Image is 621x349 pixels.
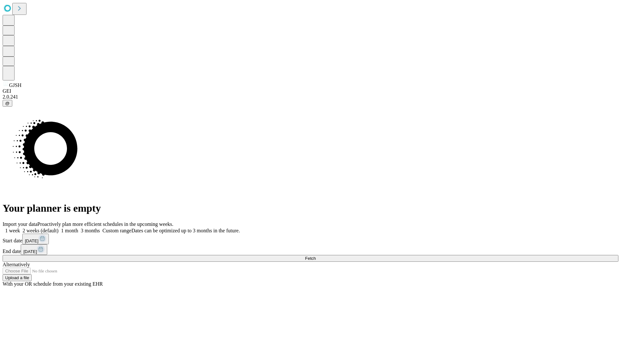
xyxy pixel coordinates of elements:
button: @ [3,100,12,107]
span: @ [5,101,10,106]
span: GJSH [9,82,21,88]
span: Alternatively [3,262,30,267]
span: [DATE] [25,238,38,243]
button: [DATE] [22,234,49,244]
div: GEI [3,88,618,94]
span: 1 month [61,228,78,233]
div: 2.0.241 [3,94,618,100]
span: 2 weeks (default) [23,228,59,233]
div: End date [3,244,618,255]
span: Dates can be optimized up to 3 months in the future. [131,228,240,233]
span: Fetch [305,256,316,261]
span: Proactively plan more efficient schedules in the upcoming weeks. [38,221,173,227]
span: Custom range [103,228,131,233]
div: Start date [3,234,618,244]
span: 3 months [81,228,100,233]
button: Upload a file [3,274,32,281]
span: With your OR schedule from your existing EHR [3,281,103,287]
span: 1 week [5,228,20,233]
h1: Your planner is empty [3,202,618,214]
span: Import your data [3,221,38,227]
button: [DATE] [21,244,47,255]
button: Fetch [3,255,618,262]
span: [DATE] [23,249,37,254]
